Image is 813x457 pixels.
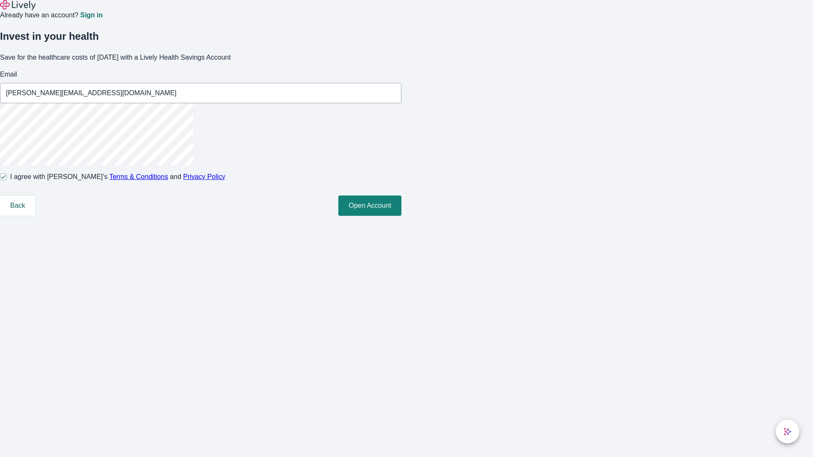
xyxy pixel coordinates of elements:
[80,12,102,19] a: Sign in
[783,427,792,436] svg: Lively AI Assistant
[338,195,401,216] button: Open Account
[10,172,225,182] span: I agree with [PERSON_NAME]’s and
[109,173,168,180] a: Terms & Conditions
[183,173,226,180] a: Privacy Policy
[776,420,799,443] button: chat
